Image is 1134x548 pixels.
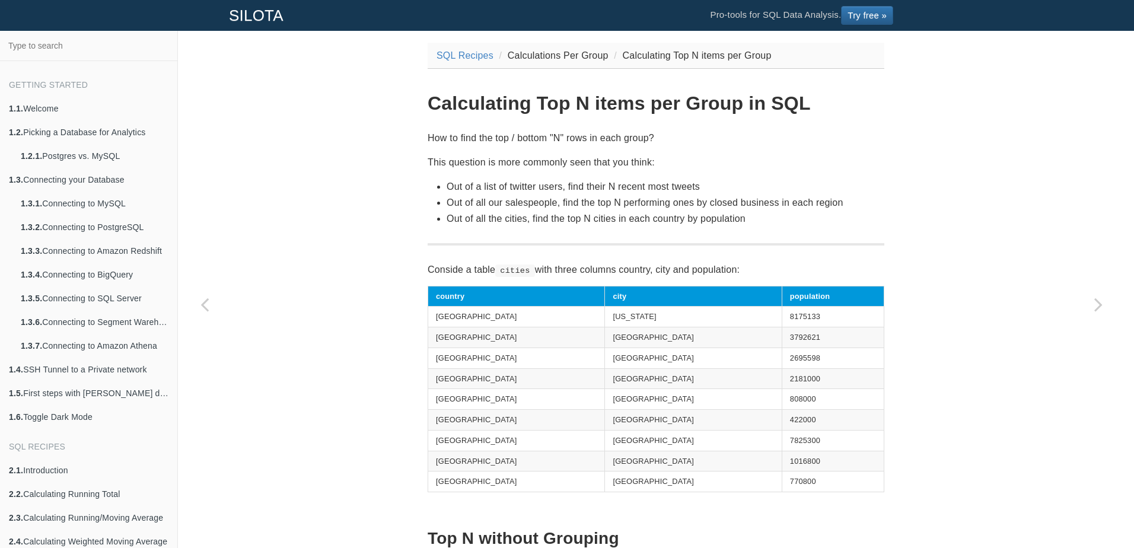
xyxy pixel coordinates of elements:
a: SILOTA [220,1,292,30]
b: 1.3.2. [21,222,42,232]
td: 1016800 [782,451,884,471]
td: [GEOGRAPHIC_DATA] [428,410,605,431]
p: This question is more commonly seen that you think: [428,154,884,170]
td: 2695598 [782,348,884,368]
a: Next page: Calculating Percentage (%) of Total Sum [1072,60,1125,548]
td: [GEOGRAPHIC_DATA] [428,368,605,389]
td: [US_STATE] [605,307,782,327]
a: 1.3.5.Connecting to SQL Server [12,286,177,310]
b: 1.3.7. [21,341,42,351]
a: 1.3.1.Connecting to MySQL [12,192,177,215]
p: Conside a table with three columns country, city and population: [428,262,884,278]
td: 422000 [782,410,884,431]
td: [GEOGRAPHIC_DATA] [605,348,782,368]
td: [GEOGRAPHIC_DATA] [428,389,605,410]
li: Out of all our salespeople, find the top N performing ones by closed business in each region [447,195,884,211]
b: 2.4. [9,537,23,546]
b: 1.2.1. [21,151,42,161]
td: 7825300 [782,430,884,451]
td: [GEOGRAPHIC_DATA] [428,307,605,327]
a: 1.3.7.Connecting to Amazon Athena [12,334,177,358]
li: Out of a list of twitter users, find their N recent most tweets [447,179,884,195]
h2: Top N without Grouping [428,530,884,548]
b: 1.3.1. [21,199,42,208]
iframe: Drift Widget Chat Controller [1075,489,1120,534]
td: [GEOGRAPHIC_DATA] [605,327,782,348]
a: Previous page: Creating Pareto Charts to visualize the 80/20 principle [178,60,231,548]
th: population [782,286,884,307]
td: 8175133 [782,307,884,327]
a: SQL Recipes [437,50,493,60]
td: [GEOGRAPHIC_DATA] [428,327,605,348]
li: Out of all the cities, find the top N cities in each country by population [447,211,884,227]
td: [GEOGRAPHIC_DATA] [605,451,782,471]
li: Calculating Top N items per Group [611,47,771,63]
td: [GEOGRAPHIC_DATA] [428,348,605,368]
b: 1.6. [9,412,23,422]
b: 2.2. [9,489,23,499]
td: [GEOGRAPHIC_DATA] [428,471,605,492]
a: 1.3.4.Connecting to BigQuery [12,263,177,286]
a: 1.3.6.Connecting to Segment Warehouse [12,310,177,334]
th: city [605,286,782,307]
td: 808000 [782,389,884,410]
td: [GEOGRAPHIC_DATA] [428,430,605,451]
th: country [428,286,605,307]
b: 2.1. [9,466,23,475]
b: 1.3. [9,175,23,184]
td: [GEOGRAPHIC_DATA] [605,471,782,492]
a: Try free » [841,6,893,25]
td: [GEOGRAPHIC_DATA] [605,368,782,389]
b: 1.3.4. [21,270,42,279]
input: Type to search [4,34,174,57]
p: How to find the top / bottom "N" rows in each group? [428,130,884,146]
a: 1.3.2.Connecting to PostgreSQL [12,215,177,239]
b: 2.3. [9,513,23,522]
td: 2181000 [782,368,884,389]
b: 1.1. [9,104,23,113]
td: [GEOGRAPHIC_DATA] [605,410,782,431]
h1: Calculating Top N items per Group in SQL [428,93,884,114]
a: 1.2.1.Postgres vs. MySQL [12,144,177,168]
td: 770800 [782,471,884,492]
b: 1.3.6. [21,317,42,327]
li: Pro-tools for SQL Data Analysis. [698,1,905,30]
code: cities [495,265,535,276]
b: 1.2. [9,128,23,137]
b: 1.4. [9,365,23,374]
a: 1.3.3.Connecting to Amazon Redshift [12,239,177,263]
b: 1.3.3. [21,246,42,256]
li: Calculations Per Group [496,47,609,63]
td: [GEOGRAPHIC_DATA] [605,389,782,410]
td: 3792621 [782,327,884,348]
td: [GEOGRAPHIC_DATA] [605,430,782,451]
b: 1.3.5. [21,294,42,303]
b: 1.5. [9,388,23,398]
td: [GEOGRAPHIC_DATA] [428,451,605,471]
